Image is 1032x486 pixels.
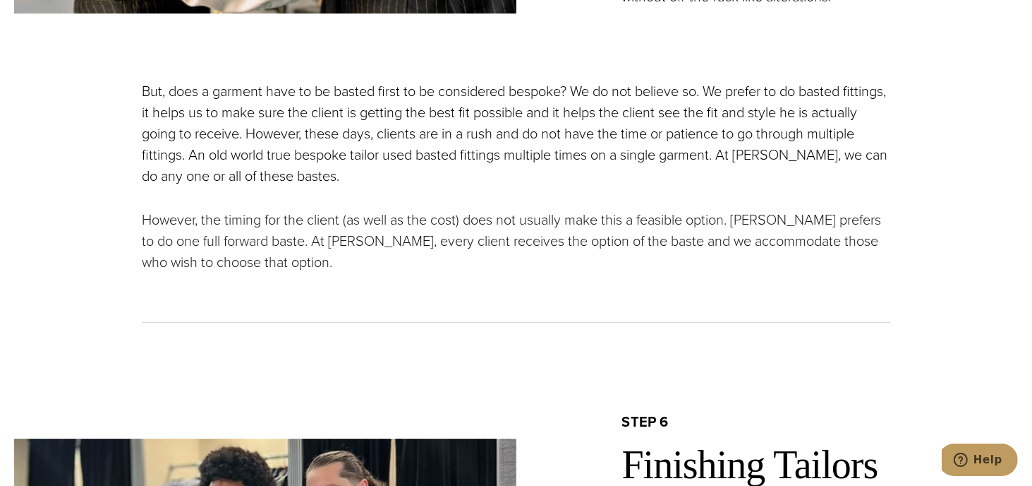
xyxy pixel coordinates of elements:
iframe: Opens a widget where you can chat to one of our agents [942,444,1018,479]
h2: step 6 [622,413,1019,431]
p: However, the timing for the client (as well as the cost) does not usually make this a feasible op... [142,209,890,273]
p: But, does a garment have to be basted first to be considered bespoke? We do not believe so. We pr... [142,81,890,186]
